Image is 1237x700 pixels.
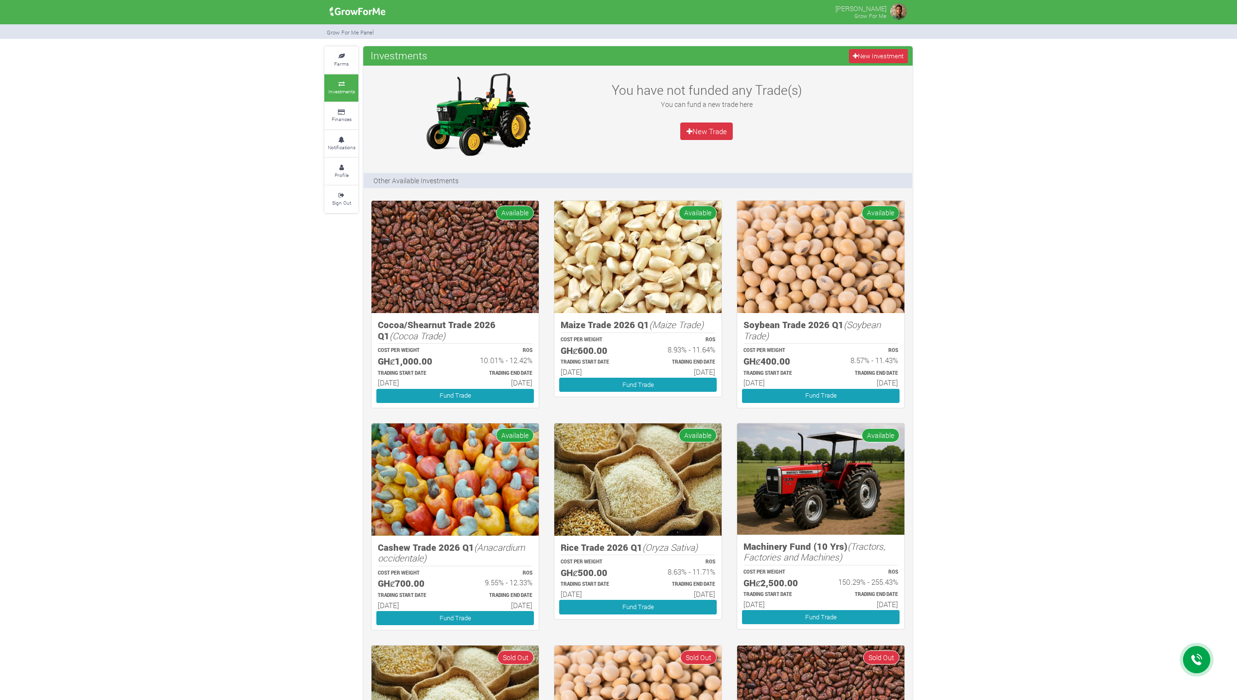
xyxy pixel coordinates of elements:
i: (Soybean Trade) [743,318,881,342]
span: Sold Out [497,650,534,665]
span: Available [496,206,534,220]
h6: 9.55% - 12.33% [464,578,532,587]
p: ROS [647,336,715,344]
img: growforme image [737,423,904,535]
p: You can fund a new trade here [601,99,812,109]
h5: GHȼ500.00 [561,567,629,578]
small: Grow For Me [854,12,886,19]
small: Farms [334,60,349,67]
a: Fund Trade [742,610,900,624]
span: Sold Out [680,650,717,665]
h5: Cocoa/Shearnut Trade 2026 Q1 [378,319,532,341]
span: Sold Out [863,650,900,665]
h6: [DATE] [743,600,812,609]
small: Finances [332,116,352,122]
p: Estimated Trading Start Date [743,370,812,377]
p: Estimated Trading End Date [830,370,898,377]
h6: [DATE] [464,378,532,387]
a: Fund Trade [376,389,534,403]
p: COST PER WEIGHT [743,347,812,354]
span: Available [679,206,717,220]
i: (Anacardium occidentale) [378,541,525,564]
p: ROS [647,559,715,566]
p: Estimated Trading Start Date [561,581,629,588]
small: Notifications [328,144,355,151]
h6: [DATE] [464,601,532,610]
i: (Oryza Sativa) [642,541,698,553]
h6: [DATE] [830,600,898,609]
span: Available [496,428,534,442]
i: (Tractors, Factories and Machines) [743,540,885,563]
small: Investments [328,88,355,95]
p: Estimated Trading End Date [464,370,532,377]
small: Profile [335,172,349,178]
h6: [DATE] [743,378,812,387]
p: ROS [830,569,898,576]
a: Profile [324,158,358,185]
h5: GHȼ1,000.00 [378,356,446,367]
h6: [DATE] [647,590,715,598]
h6: 10.01% - 12.42% [464,356,532,365]
a: Finances [324,103,358,129]
p: Estimated Trading End Date [830,591,898,598]
img: growforme image [326,2,389,21]
h5: GHȼ2,500.00 [743,577,812,589]
h6: [DATE] [561,367,629,376]
p: [PERSON_NAME] [835,2,886,14]
img: growforme image [554,201,722,313]
p: COST PER WEIGHT [561,559,629,566]
span: Available [862,206,900,220]
small: Sign Out [332,199,351,206]
h6: 8.63% - 11.71% [647,567,715,576]
h5: Machinery Fund (10 Yrs) [743,541,898,563]
img: growforme image [554,423,722,536]
h6: 8.93% - 11.64% [647,345,715,354]
a: New Trade [680,122,733,140]
h6: [DATE] [830,378,898,387]
a: New Investment [849,49,908,63]
span: Available [679,428,717,442]
h5: GHȼ700.00 [378,578,446,589]
h3: You have not funded any Trade(s) [601,82,812,98]
a: Fund Trade [559,378,717,392]
p: Estimated Trading Start Date [378,370,446,377]
p: Estimated Trading End Date [647,581,715,588]
h5: Rice Trade 2026 Q1 [561,542,715,553]
h6: [DATE] [378,601,446,610]
h6: [DATE] [561,590,629,598]
p: COST PER WEIGHT [378,570,446,577]
a: Investments [324,74,358,101]
h6: [DATE] [647,367,715,376]
h6: 8.57% - 11.43% [830,356,898,365]
small: Grow For Me Panel [327,29,374,36]
a: Sign Out [324,186,358,212]
a: Farms [324,47,358,73]
p: COST PER WEIGHT [378,347,446,354]
p: Estimated Trading Start Date [743,591,812,598]
a: Notifications [324,130,358,157]
p: ROS [830,347,898,354]
h5: GHȼ600.00 [561,345,629,356]
p: Other Available Investments [373,175,459,186]
p: Estimated Trading Start Date [378,592,446,599]
h6: 150.29% - 255.43% [830,577,898,586]
p: ROS [464,347,532,354]
span: Available [862,428,900,442]
a: Fund Trade [376,611,534,625]
img: growforme image [371,201,539,313]
p: Estimated Trading Start Date [561,359,629,366]
h5: Soybean Trade 2026 Q1 [743,319,898,341]
img: growforme image [417,70,539,158]
img: growforme image [371,423,539,536]
p: ROS [464,570,532,577]
a: Fund Trade [742,389,900,403]
p: COST PER WEIGHT [743,569,812,576]
span: Investments [368,46,430,65]
h5: Cashew Trade 2026 Q1 [378,542,532,564]
h5: Maize Trade 2026 Q1 [561,319,715,331]
h6: [DATE] [378,378,446,387]
i: (Maize Trade) [649,318,704,331]
a: Fund Trade [559,600,717,614]
img: growforme image [889,2,908,21]
h5: GHȼ400.00 [743,356,812,367]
